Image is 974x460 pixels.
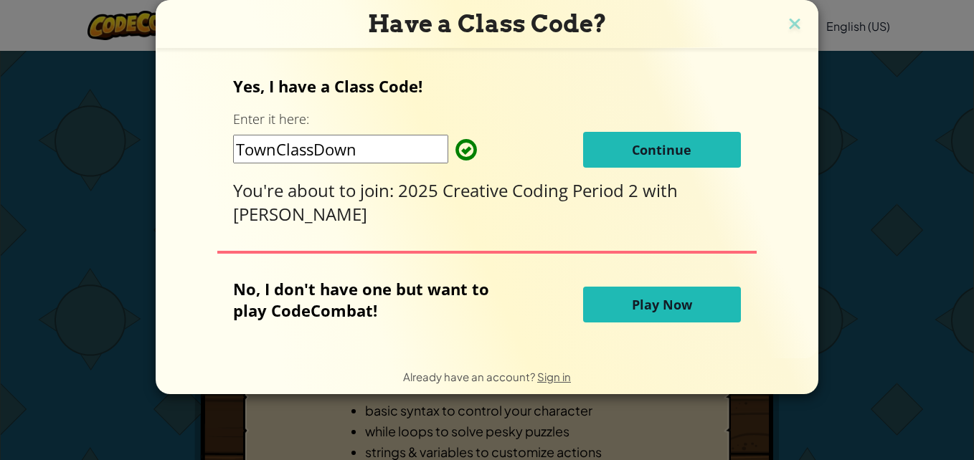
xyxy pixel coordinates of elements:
[785,14,804,36] img: close icon
[233,178,398,202] span: You're about to join:
[643,178,678,202] span: with
[583,287,741,322] button: Play Now
[537,370,571,383] a: Sign in
[632,296,692,313] span: Play Now
[233,202,367,226] span: [PERSON_NAME]
[583,132,741,168] button: Continue
[233,278,511,321] p: No, I don't have one but want to play CodeCombat!
[632,141,691,158] span: Continue
[403,370,537,383] span: Already have an account?
[233,110,309,128] label: Enter it here:
[398,178,643,202] span: 2025 Creative Coding Period 2
[233,75,740,97] p: Yes, I have a Class Code!
[368,9,607,38] span: Have a Class Code?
